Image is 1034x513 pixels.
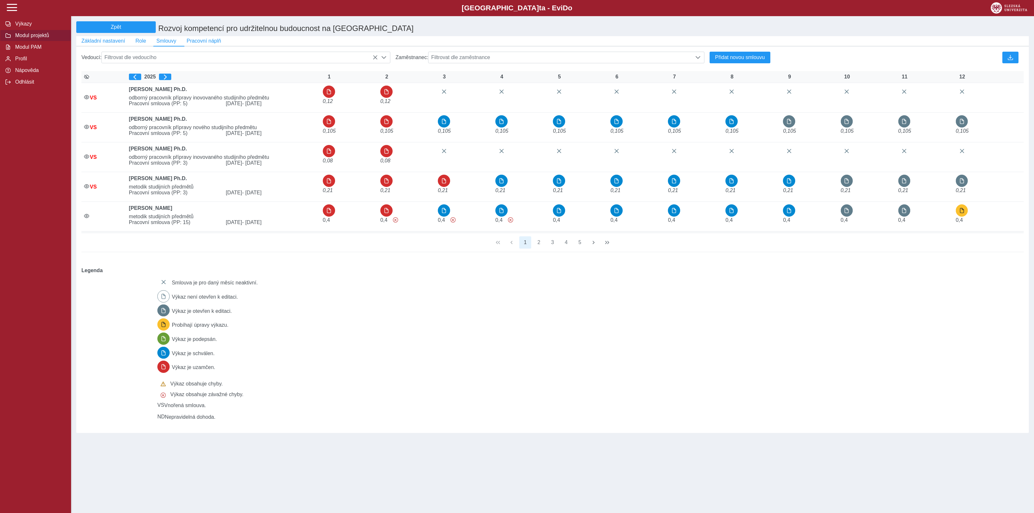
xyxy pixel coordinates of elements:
b: [PERSON_NAME] Ph.D. [129,146,187,151]
span: VNOŘENÁ SMLOUVA - Úvazek : 0,84 h / den. 4,2 h / týden. [323,128,336,134]
span: Úvazek : 3,2 h / den. 16 h / týden. [553,217,560,223]
h1: Rozvoj kompetencí pro udržitelnou budoucnost na [GEOGRAPHIC_DATA] [156,21,791,36]
span: VNOŘENÁ SMLOUVA - Úvazek : 0,96 h / den. 4,8 h / týden. [380,98,390,104]
span: [DATE] [223,160,320,166]
span: Smlouva vnořená do kmene [157,402,164,408]
button: Pracovní náplň [181,36,226,46]
span: VNOŘENÁ SMLOUVA - Úvazek : 0,84 h / den. 4,2 h / týden. [553,128,566,134]
div: 6 [610,74,623,80]
span: VNOŘENÁ SMLOUVA - Úvazek : 0,84 h / den. 4,2 h / týden. [841,128,854,134]
span: metodik studijních předmětů [126,184,320,190]
span: Úvazek : 3,2 h / den. 16 h / týden. [898,217,905,223]
span: Smlouva je pro daný měsíc neaktivní. [172,280,258,285]
span: VNOŘENÁ SMLOUVA - Úvazek : 0,84 h / den. 4,2 h / týden. [610,128,623,134]
span: Vnořená smlouva. [164,402,206,408]
span: Přidat novou smlouvu [715,55,765,60]
span: D [563,4,568,12]
span: Smlouva vnořená do kmene [90,184,97,190]
span: VNOŘENÁ SMLOUVA - Úvazek : 1,68 h / den. 8,4 h / týden. [323,188,333,193]
span: VNOŘENÁ SMLOUVA - Úvazek : 0,64 h / den. 3,2 h / týden. [323,158,333,163]
span: Filtrovat dle zaměstnance [428,52,692,63]
button: Role [130,36,151,46]
span: Nápověda [13,67,66,73]
span: Úvazek : 3,2 h / den. 16 h / týden. [323,217,330,223]
span: t [539,4,541,12]
span: VNOŘENÁ SMLOUVA - Úvazek : 1,68 h / den. 8,4 h / týden. [725,188,735,193]
span: VNOŘENÁ SMLOUVA - Úvazek : 1,68 h / den. 8,4 h / týden. [841,188,851,193]
span: Smlouva vnořená do kmene [90,95,97,100]
img: logo_web_su.png [991,2,1027,14]
span: VNOŘENÁ SMLOUVA - Úvazek : 1,68 h / den. 8,4 h / týden. [438,188,448,193]
i: Smlouva je aktivní [84,213,89,219]
span: VNOŘENÁ SMLOUVA - Úvazek : 0,96 h / den. 4,8 h / týden. [323,98,333,104]
span: [DATE] [223,220,320,225]
span: [DATE] [223,101,320,107]
b: [PERSON_NAME] Ph.D. [129,116,187,122]
i: Smlouva je aktivní [84,154,89,159]
b: [PERSON_NAME] Ph.D. [129,87,187,92]
span: Filtrovat dle vedoucího [102,52,378,63]
span: Výkaz není otevřen k editaci. [172,294,238,300]
span: Úvazek : 3,2 h / den. 16 h / týden. [610,217,617,223]
span: Zpět [79,24,153,30]
button: 1 [519,236,532,249]
div: 4 [495,74,508,80]
span: VNOŘENÁ SMLOUVA - Úvazek : 1,68 h / den. 8,4 h / týden. [380,188,390,193]
div: 5 [553,74,566,80]
span: Pracovní smlouva (PP: 3) [126,160,223,166]
span: Úvazek : 3,2 h / den. 16 h / týden. [841,217,848,223]
span: VNOŘENÁ SMLOUVA - Úvazek : 1,68 h / den. 8,4 h / týden. [610,188,620,193]
span: Výkaz je uzamčen. [172,365,215,370]
span: VNOŘENÁ SMLOUVA - Úvazek : 1,68 h / den. 8,4 h / týden. [783,188,793,193]
div: 3 [438,74,451,80]
span: Úvazek : 3,2 h / den. 16 h / týden. [725,217,733,223]
span: odborný pracovník přípravy inovovaného studijního předmětu [126,95,320,101]
span: metodik studijních předmětů [126,214,320,220]
span: Úvazek : 3,2 h / den. 16 h / týden. [783,217,790,223]
b: [PERSON_NAME] Ph.D. [129,176,187,181]
span: Modul PAM [13,44,66,50]
span: Smlouva vnořená do kmene [90,125,97,130]
span: VNOŘENÁ SMLOUVA - Úvazek : 0,84 h / den. 4,2 h / týden. [783,128,796,134]
span: VNOŘENÁ SMLOUVA - Úvazek : 1,68 h / den. 8,4 h / týden. [956,188,966,193]
span: Pracovní smlouva (PP: 5) [126,101,223,107]
span: Úvazek : 3,2 h / den. 16 h / týden. [495,217,502,223]
span: Úvazek : 3,2 h / den. 16 h / týden. [438,217,445,223]
span: Výkaz obsahuje závažné chyby. [393,217,398,222]
span: - [DATE] [242,130,261,136]
span: Role [135,38,146,44]
span: Pracovní smlouva (PP: 5) [126,130,223,136]
span: Úvazek : 3,2 h / den. 16 h / týden. [380,217,387,223]
b: [GEOGRAPHIC_DATA] a - Evi [19,4,1015,12]
b: [PERSON_NAME] [129,205,172,211]
span: - [DATE] [242,190,261,195]
span: VNOŘENÁ SMLOUVA - Úvazek : 0,84 h / den. 4,2 h / týden. [495,128,508,134]
div: Zaměstnanec: [393,49,707,66]
span: Výkazy [13,21,66,27]
span: Základní nastavení [81,38,125,44]
span: Vedoucí: [81,55,101,60]
div: 11 [898,74,911,80]
span: Pracovní náplň [186,38,221,44]
span: VNOŘENÁ SMLOUVA - Úvazek : 1,68 h / den. 8,4 h / týden. [668,188,678,193]
span: VNOŘENÁ SMLOUVA - Úvazek : 0,84 h / den. 4,2 h / týden. [380,128,393,134]
button: 3 [546,236,559,249]
div: 1 [323,74,336,80]
i: Zobrazit aktivní / neaktivní smlouvy [84,74,89,79]
span: VNOŘENÁ SMLOUVA - Úvazek : 0,84 h / den. 4,2 h / týden. [956,128,969,134]
button: Základní nastavení [76,36,130,46]
span: Výkaz obsahuje závažné chyby. [450,217,456,222]
button: 5 [574,236,586,249]
button: 4 [560,236,572,249]
span: Pracovní smlouva (PP: 3) [126,190,223,196]
span: Pracovní smlouva (PP: 15) [126,220,223,225]
div: 12 [956,74,969,80]
span: Smlouva vnořená do kmene [90,154,97,160]
span: - [DATE] [242,101,261,106]
span: Modul projektů [13,33,66,38]
div: 8 [725,74,738,80]
i: Smlouva je aktivní [84,95,89,100]
button: 2 [533,236,545,249]
div: 2025 [129,74,318,80]
span: Výkaz je otevřen k editaci. [172,308,232,314]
